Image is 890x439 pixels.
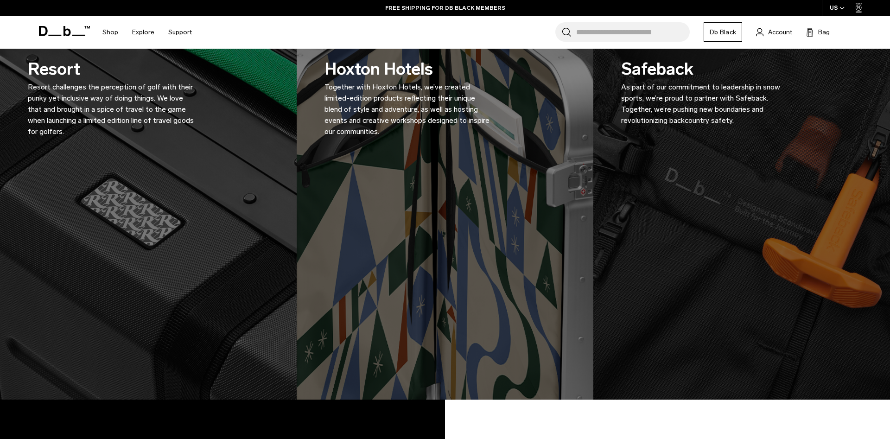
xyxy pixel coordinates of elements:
[818,27,830,37] span: Bag
[324,57,491,137] h3: Hoxton Hotels
[756,26,792,38] a: Account
[324,82,491,137] p: Together with Hoxton Hotels, we’ve created limited-edition products reflecting their unique blend...
[385,4,505,12] a: FREE SHIPPING FOR DB BLACK MEMBERS
[28,57,195,137] h3: Resort
[621,57,788,126] h3: Safeback
[621,82,788,126] p: As part of our commitment to leadership in snow sports, we’re proud to partner with Safeback. Tog...
[168,16,192,49] a: Support
[102,16,118,49] a: Shop
[95,16,199,49] nav: Main Navigation
[28,82,195,137] p: Resort challenges the perception of golf with their punky yet inclusive way of doing things. We l...
[768,27,792,37] span: Account
[704,22,742,42] a: Db Black
[132,16,154,49] a: Explore
[806,26,830,38] button: Bag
